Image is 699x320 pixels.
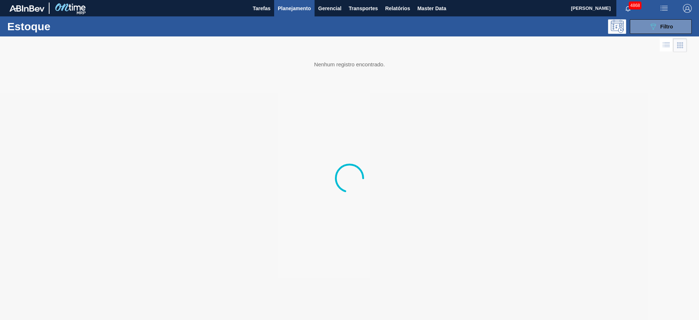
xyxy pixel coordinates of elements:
[349,4,378,13] span: Transportes
[7,22,116,31] h1: Estoque
[629,1,641,9] span: 4868
[417,4,446,13] span: Master Data
[608,19,626,34] div: Pogramando: nenhum usuário selecionado
[385,4,410,13] span: Relatórios
[630,19,692,34] button: Filtro
[318,4,341,13] span: Gerencial
[278,4,311,13] span: Planejamento
[9,5,44,12] img: TNhmsLtSVTkK8tSr43FrP2fwEKptu5GPRR3wAAAABJRU5ErkJggg==
[253,4,270,13] span: Tarefas
[660,24,673,30] span: Filtro
[683,4,692,13] img: Logout
[616,3,640,13] button: Notificações
[660,4,668,13] img: userActions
